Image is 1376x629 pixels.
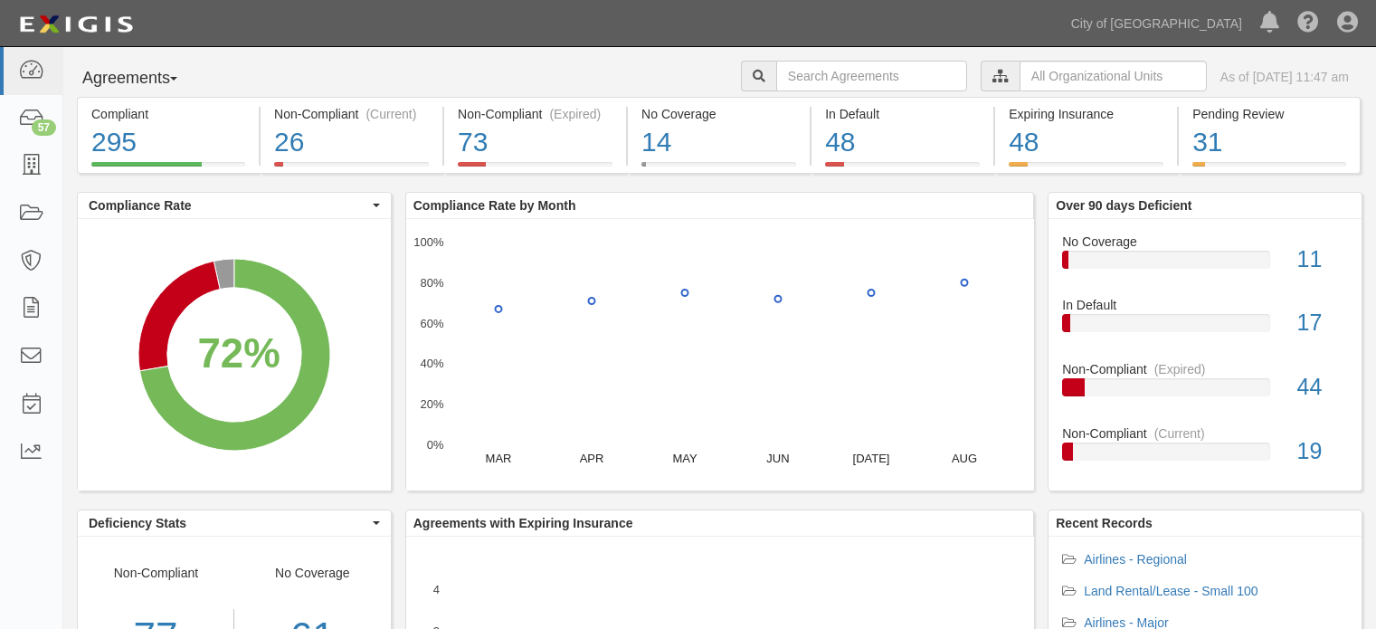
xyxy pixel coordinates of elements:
[641,105,796,123] div: No Coverage
[549,105,601,123] div: (Expired)
[776,61,967,91] input: Search Agreements
[766,452,789,465] text: JUN
[197,324,280,383] div: 72%
[1192,105,1346,123] div: Pending Review
[1062,360,1348,424] a: Non-Compliant(Expired)44
[14,8,138,41] img: logo-5460c22ac91f19d4615b14bd174203de0afe785f0fc80cf4dbbc73dc1793850b.png
[1009,123,1163,162] div: 48
[995,162,1177,176] a: Expiring Insurance48
[444,162,626,176] a: Non-Compliant(Expired)73
[1049,424,1362,443] div: Non-Compliant
[1220,68,1349,86] div: As of [DATE] 11:47 am
[433,583,440,596] text: 4
[1284,371,1362,404] div: 44
[1192,123,1346,162] div: 31
[1062,233,1348,297] a: No Coverage11
[1084,552,1187,567] a: Airlines - Regional
[825,123,980,162] div: 48
[32,119,56,136] div: 57
[1284,435,1362,468] div: 19
[825,105,980,123] div: In Default
[89,514,368,532] span: Deficiency Stats
[78,219,391,491] svg: A chart.
[365,105,416,123] div: (Current)
[413,516,633,530] b: Agreements with Expiring Insurance
[1009,105,1163,123] div: Expiring Insurance
[458,123,612,162] div: 73
[1284,243,1362,276] div: 11
[413,235,444,249] text: 100%
[420,316,443,329] text: 60%
[1049,233,1362,251] div: No Coverage
[1020,61,1207,91] input: All Organizational Units
[952,452,977,465] text: AUG
[1154,424,1205,443] div: (Current)
[77,162,259,176] a: Compliant295
[1284,307,1362,339] div: 17
[89,196,368,214] span: Compliance Rate
[641,123,796,162] div: 14
[1154,360,1206,378] div: (Expired)
[420,276,443,290] text: 80%
[1049,296,1362,314] div: In Default
[852,452,889,465] text: [DATE]
[579,452,603,465] text: APR
[426,438,443,452] text: 0%
[420,397,443,411] text: 20%
[1179,162,1361,176] a: Pending Review31
[672,452,697,465] text: MAY
[91,105,245,123] div: Compliant
[628,162,810,176] a: No Coverage14
[1297,13,1319,34] i: Help Center - Complianz
[406,219,1034,491] svg: A chart.
[261,162,442,176] a: Non-Compliant(Current)26
[274,105,429,123] div: Non-Compliant (Current)
[274,123,429,162] div: 26
[1049,360,1362,378] div: Non-Compliant
[1062,5,1251,42] a: City of [GEOGRAPHIC_DATA]
[458,105,612,123] div: Non-Compliant (Expired)
[1062,296,1348,360] a: In Default17
[1062,424,1348,475] a: Non-Compliant(Current)19
[77,61,213,97] button: Agreements
[420,357,443,370] text: 40%
[811,162,993,176] a: In Default48
[78,510,391,536] button: Deficiency Stats
[91,123,245,162] div: 295
[1056,516,1153,530] b: Recent Records
[1056,198,1191,213] b: Over 90 days Deficient
[413,198,576,213] b: Compliance Rate by Month
[1084,584,1257,598] a: Land Rental/Lease - Small 100
[485,452,511,465] text: MAR
[78,193,391,218] button: Compliance Rate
